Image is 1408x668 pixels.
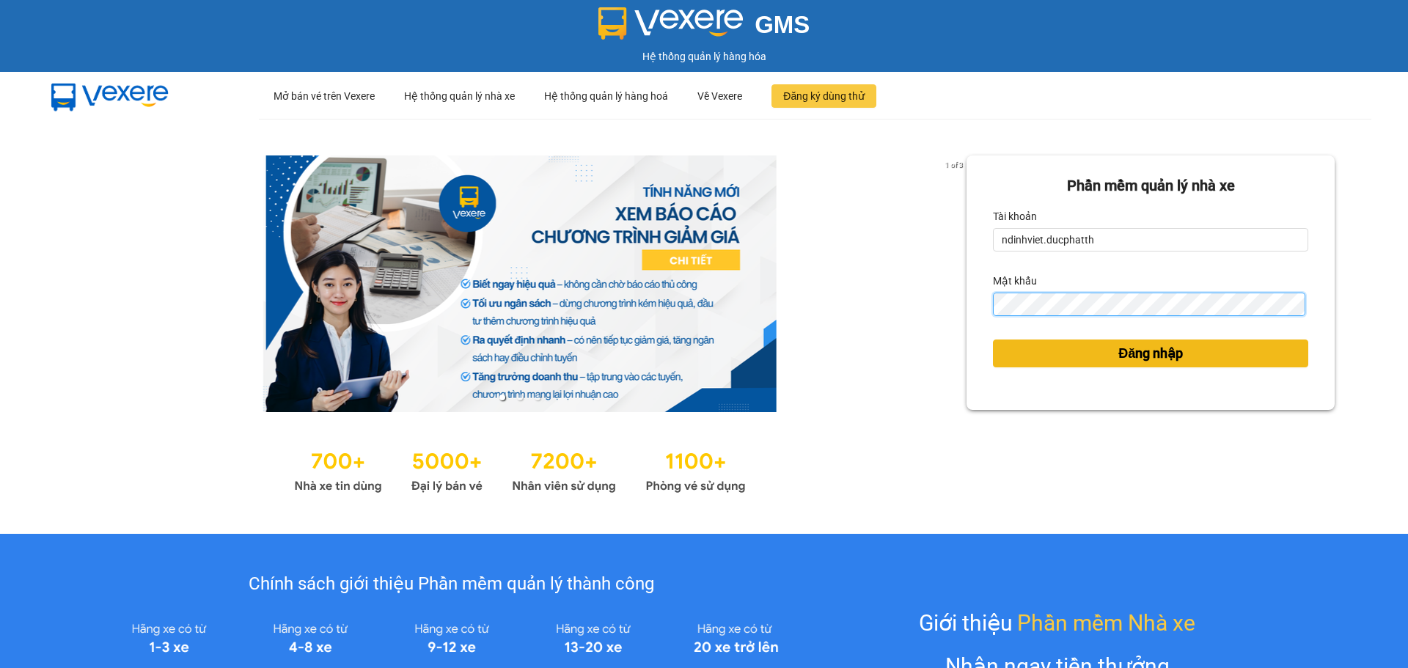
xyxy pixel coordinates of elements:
[598,7,744,40] img: logo 2
[274,73,375,120] div: Mở bán vé trên Vexere
[993,205,1037,228] label: Tài khoản
[535,394,540,400] li: slide item 3
[1118,343,1183,364] span: Đăng nhập
[98,570,804,598] div: Chính sách giới thiệu Phần mềm quản lý thành công
[4,48,1404,65] div: Hệ thống quản lý hàng hóa
[993,228,1308,252] input: Tài khoản
[697,73,742,120] div: Về Vexere
[1017,606,1195,640] span: Phần mềm Nhà xe
[941,155,967,175] p: 1 of 3
[517,394,523,400] li: slide item 2
[993,339,1308,367] button: Đăng nhập
[294,441,746,497] img: Statistics.png
[598,22,810,34] a: GMS
[499,394,505,400] li: slide item 1
[946,155,967,412] button: next slide / item
[37,72,183,120] img: mbUUG5Q.png
[993,293,1305,316] input: Mật khẩu
[783,88,865,104] span: Đăng ký dùng thử
[404,73,515,120] div: Hệ thống quản lý nhà xe
[919,606,1195,640] div: Giới thiệu
[755,11,810,38] span: GMS
[993,269,1037,293] label: Mật khẩu
[771,84,876,108] button: Đăng ký dùng thử
[544,73,668,120] div: Hệ thống quản lý hàng hoá
[73,155,94,412] button: previous slide / item
[993,175,1308,197] div: Phần mềm quản lý nhà xe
